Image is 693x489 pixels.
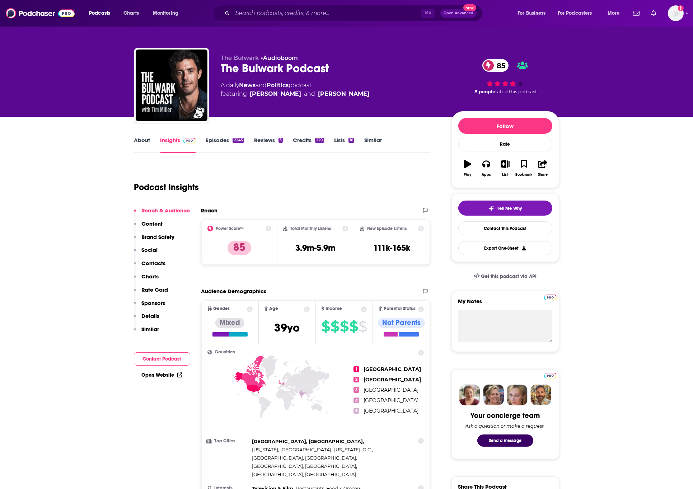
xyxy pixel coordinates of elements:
[142,372,182,378] a: Open Website
[214,306,230,311] span: Gender
[134,300,165,313] button: Sponsors
[134,137,150,153] a: About
[256,82,267,89] span: and
[252,438,363,444] span: [GEOGRAPHIC_DATA], [GEOGRAPHIC_DATA]
[252,463,356,469] span: [GEOGRAPHIC_DATA], [GEOGRAPHIC_DATA]
[267,82,289,89] a: Politics
[515,155,533,181] button: Bookmark
[507,385,528,405] img: Jules Profile
[220,5,490,22] div: Search podcasts, credits, & more...
[142,260,166,267] p: Contacts
[364,397,418,404] span: [GEOGRAPHIC_DATA]
[228,241,251,255] p: 85
[544,293,557,300] a: Pro website
[468,268,543,285] a: Get this podcast via API
[458,137,552,151] div: Rate
[252,471,356,477] span: [GEOGRAPHIC_DATA], [GEOGRAPHIC_DATA]
[134,286,168,300] button: Rate Card
[544,373,557,378] img: Podchaser Pro
[374,243,411,253] h3: 111k-165k
[630,7,642,19] a: Show notifications dropdown
[221,90,370,98] span: featuring
[515,173,532,177] div: Bookmark
[353,398,359,403] span: 4
[269,306,278,311] span: Age
[123,8,139,18] span: Charts
[353,377,359,382] span: 2
[183,138,196,144] img: Podchaser Pro
[142,300,165,306] p: Sponsors
[648,7,659,19] a: Show notifications dropdown
[304,90,315,98] span: and
[134,207,190,220] button: Reach & Audience
[477,155,496,181] button: Apps
[215,350,235,354] span: Countries
[490,59,509,72] span: 85
[474,89,495,94] span: 8 people
[334,447,372,452] span: [US_STATE], D.C.
[421,9,435,18] span: ⌘ K
[318,90,370,98] a: Tim Miller
[530,385,551,405] img: Jon Profile
[496,155,514,181] button: List
[134,246,158,260] button: Social
[134,220,163,234] button: Content
[221,81,370,98] div: A daily podcast
[134,352,190,366] button: Contact Podcast
[678,5,684,11] svg: Add a profile image
[134,273,159,286] button: Charts
[482,59,509,72] a: 85
[252,455,356,461] span: [GEOGRAPHIC_DATA], [GEOGRAPHIC_DATA]
[533,155,552,181] button: Share
[353,366,359,372] span: 1
[252,437,364,446] span: ,
[348,138,354,143] div: 16
[142,246,158,253] p: Social
[512,8,555,19] button: open menu
[458,201,552,216] button: tell me why sparkleTell Me Why
[481,273,537,279] span: Get this podcast via API
[668,5,684,21] span: Logged in as DJDOUGLAS21
[359,321,367,332] span: $
[134,260,166,273] button: Contacts
[252,462,357,470] span: ,
[378,318,425,328] div: Not Parents
[293,137,324,153] a: Credits229
[134,234,175,247] button: Brand Safety
[254,137,283,153] a: Reviews3
[134,182,199,193] h1: Podcast Insights
[6,6,75,20] img: Podchaser - Follow, Share and Rate Podcasts
[464,173,471,177] div: Play
[295,243,336,253] h3: 3.9m-5.9m
[134,326,159,339] button: Similar
[136,50,207,121] img: The Bulwark Podcast
[353,387,359,393] span: 3
[668,5,684,21] button: Show profile menu
[290,226,331,231] h2: Total Monthly Listens
[364,137,382,153] a: Similar
[233,138,244,143] div: 2245
[458,298,552,310] label: My Notes
[367,226,407,231] h2: New Episode Listens
[263,55,298,61] a: Audioboom
[142,326,159,333] p: Similar
[252,454,357,462] span: ,
[233,8,421,19] input: Search podcasts, credits, & more...
[518,8,546,18] span: For Business
[349,321,358,332] span: $
[544,372,557,378] a: Pro website
[538,173,548,177] div: Share
[477,434,533,447] button: Send a message
[458,221,552,235] a: Contact This Podcast
[668,5,684,21] img: User Profile
[89,8,110,18] span: Podcasts
[497,206,522,211] span: Tell Me Why
[252,446,333,454] span: ,
[334,446,373,454] span: ,
[483,385,504,405] img: Barbara Profile
[216,226,244,231] h2: Power Score™
[459,385,480,405] img: Sydney Profile
[142,312,160,319] p: Details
